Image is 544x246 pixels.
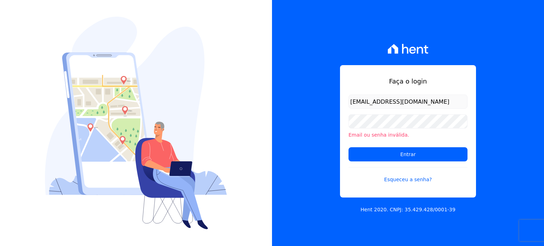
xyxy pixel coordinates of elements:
[361,206,455,213] p: Hent 2020. CNPJ: 35.429.428/0001-39
[45,17,227,229] img: Login
[348,95,467,109] input: Email
[348,167,467,183] a: Esqueceu a senha?
[348,76,467,86] h1: Faça o login
[348,147,467,161] input: Entrar
[348,131,467,139] li: Email ou senha inválida.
